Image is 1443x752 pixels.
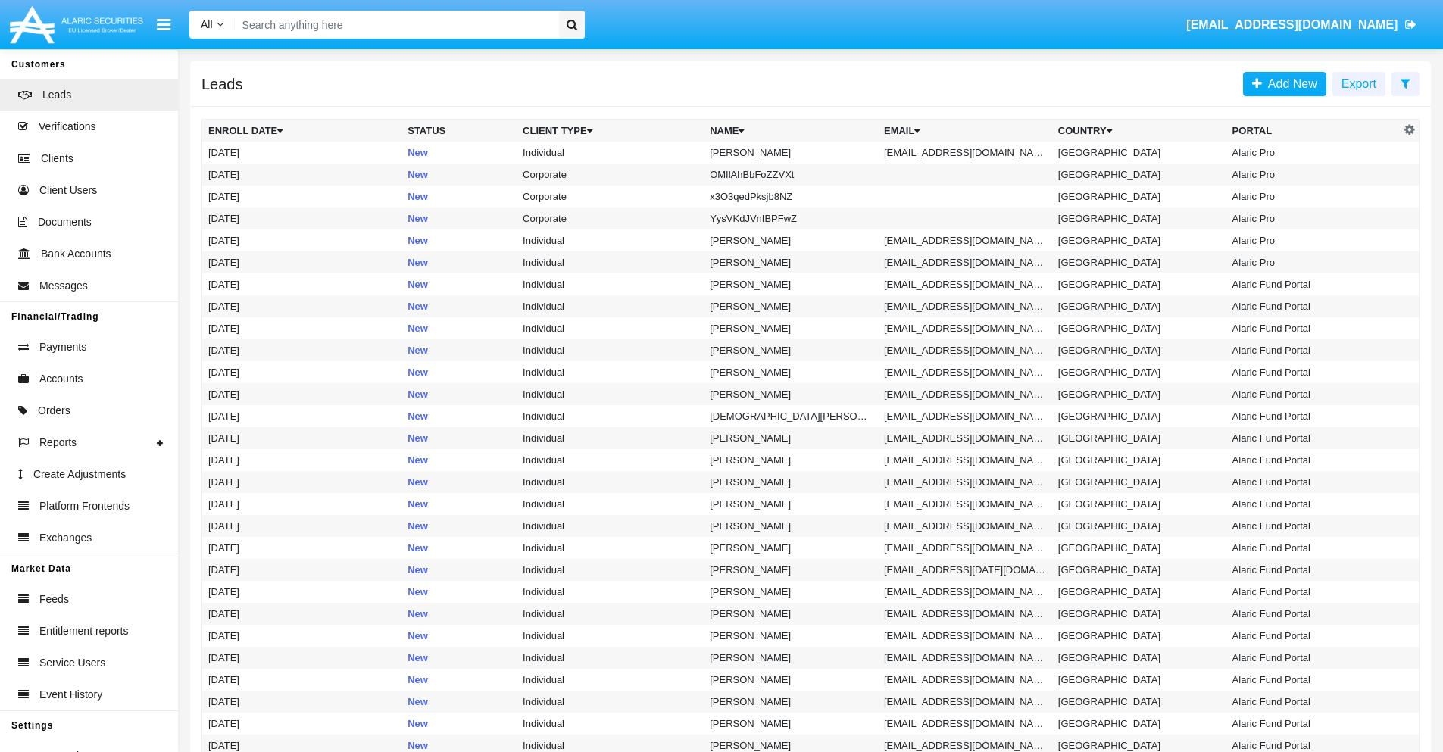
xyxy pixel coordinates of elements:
[1226,559,1401,581] td: Alaric Fund Portal
[39,655,105,671] span: Service Users
[39,183,97,198] span: Client Users
[1052,669,1226,691] td: [GEOGRAPHIC_DATA]
[202,471,402,493] td: [DATE]
[202,603,402,625] td: [DATE]
[704,427,878,449] td: [PERSON_NAME]
[1052,449,1226,471] td: [GEOGRAPHIC_DATA]
[878,669,1052,691] td: [EMAIL_ADDRESS][DOMAIN_NAME]
[704,361,878,383] td: [PERSON_NAME]
[1186,18,1398,31] span: [EMAIL_ADDRESS][DOMAIN_NAME]
[401,691,517,713] td: New
[704,120,878,142] th: Name
[517,405,704,427] td: Individual
[1226,647,1401,669] td: Alaric Fund Portal
[39,278,88,294] span: Messages
[878,625,1052,647] td: [EMAIL_ADDRESS][DOMAIN_NAME]
[704,669,878,691] td: [PERSON_NAME]
[202,142,402,164] td: [DATE]
[1226,625,1401,647] td: Alaric Fund Portal
[704,339,878,361] td: [PERSON_NAME]
[878,581,1052,603] td: [EMAIL_ADDRESS][DOMAIN_NAME]
[401,493,517,515] td: New
[878,142,1052,164] td: [EMAIL_ADDRESS][DOMAIN_NAME]
[202,251,402,273] td: [DATE]
[202,361,402,383] td: [DATE]
[878,449,1052,471] td: [EMAIL_ADDRESS][DOMAIN_NAME]
[517,339,704,361] td: Individual
[202,317,402,339] td: [DATE]
[202,273,402,295] td: [DATE]
[878,405,1052,427] td: [EMAIL_ADDRESS][DOMAIN_NAME]
[517,120,704,142] th: Client Type
[517,295,704,317] td: Individual
[202,581,402,603] td: [DATE]
[401,339,517,361] td: New
[401,647,517,669] td: New
[202,339,402,361] td: [DATE]
[517,537,704,559] td: Individual
[1226,669,1401,691] td: Alaric Fund Portal
[1226,164,1401,186] td: Alaric Pro
[517,669,704,691] td: Individual
[704,537,878,559] td: [PERSON_NAME]
[704,229,878,251] td: [PERSON_NAME]
[704,449,878,471] td: [PERSON_NAME]
[517,691,704,713] td: Individual
[401,186,517,208] td: New
[202,625,402,647] td: [DATE]
[202,537,402,559] td: [DATE]
[878,383,1052,405] td: [EMAIL_ADDRESS][DOMAIN_NAME]
[1052,493,1226,515] td: [GEOGRAPHIC_DATA]
[401,603,517,625] td: New
[878,273,1052,295] td: [EMAIL_ADDRESS][DOMAIN_NAME]
[202,164,402,186] td: [DATE]
[1052,537,1226,559] td: [GEOGRAPHIC_DATA]
[704,559,878,581] td: [PERSON_NAME]
[1052,713,1226,735] td: [GEOGRAPHIC_DATA]
[1226,208,1401,229] td: Alaric Pro
[39,687,102,703] span: Event History
[401,471,517,493] td: New
[202,493,402,515] td: [DATE]
[517,515,704,537] td: Individual
[704,208,878,229] td: YysVKdJVnIBPFwZ
[517,581,704,603] td: Individual
[704,251,878,273] td: [PERSON_NAME]
[202,449,402,471] td: [DATE]
[1052,317,1226,339] td: [GEOGRAPHIC_DATA]
[1052,229,1226,251] td: [GEOGRAPHIC_DATA]
[517,383,704,405] td: Individual
[1226,295,1401,317] td: Alaric Fund Portal
[401,273,517,295] td: New
[202,559,402,581] td: [DATE]
[1226,471,1401,493] td: Alaric Fund Portal
[1226,515,1401,537] td: Alaric Fund Portal
[202,669,402,691] td: [DATE]
[878,120,1052,142] th: Email
[1226,339,1401,361] td: Alaric Fund Portal
[704,493,878,515] td: [PERSON_NAME]
[235,11,554,39] input: Search
[878,361,1052,383] td: [EMAIL_ADDRESS][DOMAIN_NAME]
[401,669,517,691] td: New
[401,581,517,603] td: New
[1052,515,1226,537] td: [GEOGRAPHIC_DATA]
[401,625,517,647] td: New
[1226,713,1401,735] td: Alaric Fund Portal
[1226,251,1401,273] td: Alaric Pro
[704,691,878,713] td: [PERSON_NAME]
[1052,427,1226,449] td: [GEOGRAPHIC_DATA]
[878,493,1052,515] td: [EMAIL_ADDRESS][DOMAIN_NAME]
[517,449,704,471] td: Individual
[38,403,70,419] span: Orders
[704,317,878,339] td: [PERSON_NAME]
[878,251,1052,273] td: [EMAIL_ADDRESS][DOMAIN_NAME]
[1179,4,1424,46] a: [EMAIL_ADDRESS][DOMAIN_NAME]
[517,273,704,295] td: Individual
[1052,361,1226,383] td: [GEOGRAPHIC_DATA]
[517,251,704,273] td: Individual
[1052,186,1226,208] td: [GEOGRAPHIC_DATA]
[1052,120,1226,142] th: Country
[202,120,402,142] th: Enroll Date
[401,713,517,735] td: New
